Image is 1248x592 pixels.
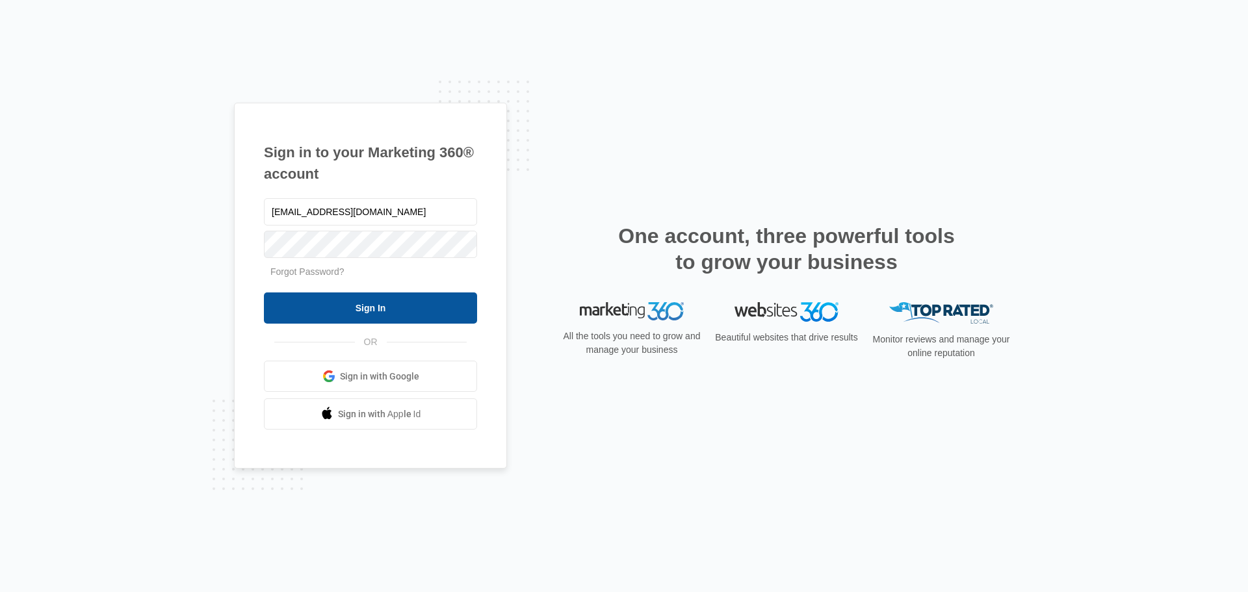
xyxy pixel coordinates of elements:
a: Sign in with Apple Id [264,398,477,430]
img: Top Rated Local [889,302,993,324]
a: Forgot Password? [270,266,344,277]
a: Sign in with Google [264,361,477,392]
h1: Sign in to your Marketing 360® account [264,142,477,185]
input: Sign In [264,292,477,324]
img: Marketing 360 [580,302,684,320]
input: Email [264,198,477,225]
h2: One account, three powerful tools to grow your business [614,223,959,275]
span: OR [355,335,387,349]
p: Beautiful websites that drive results [714,331,859,344]
span: Sign in with Google [340,370,419,383]
img: Websites 360 [734,302,838,321]
span: Sign in with Apple Id [338,407,421,421]
p: Monitor reviews and manage your online reputation [868,333,1014,360]
p: All the tools you need to grow and manage your business [559,329,705,357]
